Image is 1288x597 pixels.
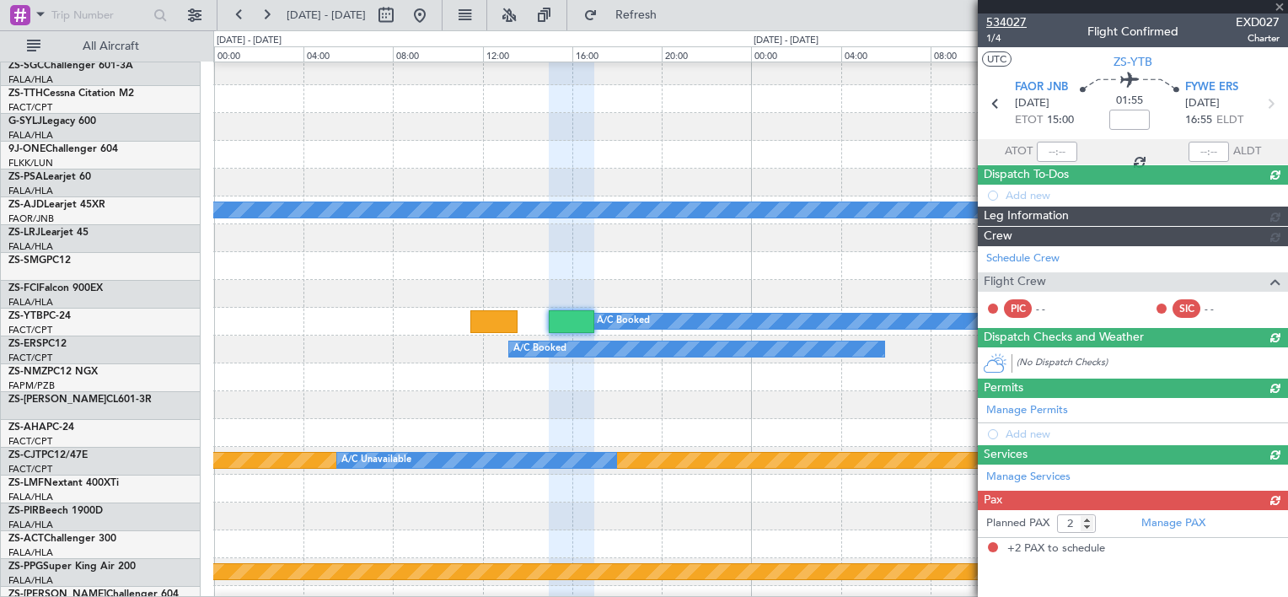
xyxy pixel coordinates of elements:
span: ELDT [1216,112,1243,129]
div: 08:00 [393,46,482,62]
a: FAPM/PZB [8,379,55,392]
span: ZS-AHA [8,422,46,433]
span: ZS-AJD [8,200,44,210]
span: [DATE] - [DATE] [287,8,366,23]
button: Refresh [576,2,677,29]
a: ZS-YTBPC-24 [8,311,71,321]
span: ZS-ACT [8,534,44,544]
div: 00:00 [751,46,840,62]
span: ZS-TTH [8,89,43,99]
a: ZS-ACTChallenger 300 [8,534,116,544]
a: ZS-NMZPC12 NGX [8,367,98,377]
span: ZS-ERS [8,339,42,349]
span: G-SYLJ [8,116,42,126]
span: ZS-CJT [8,450,41,460]
div: 16:00 [572,46,662,62]
span: ATOT [1005,143,1033,160]
a: ZS-CJTPC12/47E [8,450,88,460]
span: ZS-LRJ [8,228,40,238]
a: ZS-SMGPC12 [8,255,71,266]
span: ZS-YTB [1114,53,1152,71]
div: 12:00 [483,46,572,62]
a: ZS-AJDLearjet 45XR [8,200,105,210]
div: A/C Unavailable [341,448,411,473]
span: FYWE ERS [1185,79,1238,96]
a: FALA/HLA [8,574,53,587]
span: ALDT [1233,143,1261,160]
span: ZS-NMZ [8,367,47,377]
a: ZS-ERSPC12 [8,339,67,349]
span: ZS-[PERSON_NAME] [8,395,106,405]
a: ZS-AHAPC-24 [8,422,74,433]
a: FALA/HLA [8,129,53,142]
a: FACT/CPT [8,435,52,448]
a: FLKK/LUN [8,157,53,169]
span: Refresh [601,9,672,21]
a: FACT/CPT [8,352,52,364]
div: A/C Booked [597,309,650,334]
div: A/C Booked [513,336,566,362]
a: FALA/HLA [8,491,53,503]
a: FACT/CPT [8,324,52,336]
span: [DATE] [1185,95,1220,112]
span: 01:55 [1116,93,1143,110]
span: ZS-LMF [8,478,44,488]
button: All Aircraft [19,33,183,60]
a: ZS-[PERSON_NAME]CL601-3R [8,395,152,405]
a: ZS-PPGSuper King Air 200 [8,562,136,572]
span: ZS-PIR [8,506,39,516]
span: 15:00 [1047,112,1074,129]
span: FAOR JNB [1015,79,1068,96]
div: Flight Confirmed [1087,23,1178,40]
span: 16:55 [1185,112,1212,129]
div: 20:00 [662,46,751,62]
span: ZS-SGC [8,61,44,71]
span: ZS-PPG [8,562,43,572]
div: [DATE] - [DATE] [754,34,818,48]
a: FAOR/JNB [8,212,54,225]
a: ZS-PSALearjet 60 [8,172,91,182]
a: FALA/HLA [8,240,53,253]
a: FALA/HLA [8,519,53,531]
input: Trip Number [51,3,148,28]
span: ZS-YTB [8,311,43,321]
a: ZS-TTHCessna Citation M2 [8,89,134,99]
div: 04:00 [841,46,931,62]
a: FALA/HLA [8,546,53,559]
div: 08:00 [931,46,1020,62]
a: ZS-PIRBeech 1900D [8,506,103,516]
a: FALA/HLA [8,73,53,86]
span: 9J-ONE [8,144,46,154]
a: FACT/CPT [8,463,52,476]
a: FALA/HLA [8,185,53,197]
a: G-SYLJLegacy 600 [8,116,96,126]
span: ETOT [1015,112,1043,129]
span: EXD027 [1236,13,1280,31]
span: ZS-SMG [8,255,46,266]
div: 00:00 [214,46,303,62]
a: FACT/CPT [8,101,52,114]
a: FALA/HLA [8,296,53,309]
span: [DATE] [1015,95,1049,112]
a: ZS-LRJLearjet 45 [8,228,89,238]
div: 04:00 [303,46,393,62]
a: ZS-FCIFalcon 900EX [8,283,103,293]
a: 9J-ONEChallenger 604 [8,144,118,154]
span: ZS-PSA [8,172,43,182]
span: Charter [1236,31,1280,46]
span: ZS-FCI [8,283,39,293]
a: ZS-LMFNextant 400XTi [8,478,119,488]
span: All Aircraft [44,40,178,52]
span: 534027 [986,13,1027,31]
a: ZS-SGCChallenger 601-3A [8,61,133,71]
div: [DATE] - [DATE] [217,34,282,48]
